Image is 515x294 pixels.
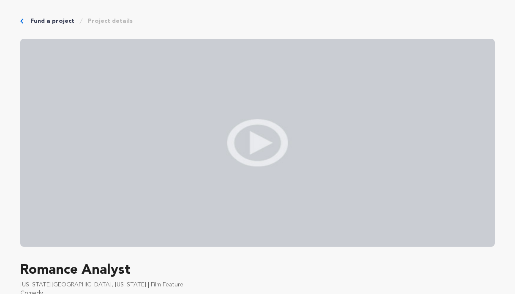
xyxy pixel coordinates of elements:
p: Romance Analyst [20,260,495,280]
a: Fund a project [30,17,74,25]
a: Project details [88,17,133,25]
div: Breadcrumb [20,17,495,25]
p: [US_STATE][GEOGRAPHIC_DATA], [US_STATE] | Film Feature [20,280,495,289]
img: video_placeholder.jpg [20,39,495,247]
